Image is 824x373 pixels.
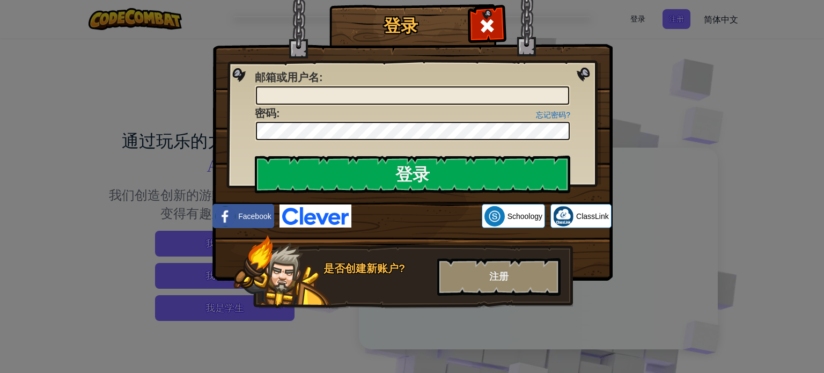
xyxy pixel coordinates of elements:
img: schoology.png [484,206,505,226]
span: 密码 [255,107,276,119]
img: clever-logo-blue.png [279,204,351,228]
a: 忘记密码? [536,111,570,119]
img: facebook_small.png [215,206,236,226]
span: Facebook [238,211,271,222]
span: Schoology [507,211,542,222]
label: : [255,70,323,85]
img: classlink-logo-small.png [553,206,573,226]
input: 登录 [255,156,570,193]
div: 是否创建新账户? [323,261,431,276]
label: : [255,106,280,121]
div: 注册 [437,258,561,296]
iframe: “使用 Google 账号登录”按钮 [351,204,482,228]
span: ClassLink [576,211,609,222]
h1: 登录 [332,17,469,35]
span: 邮箱或用户名 [255,71,319,83]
